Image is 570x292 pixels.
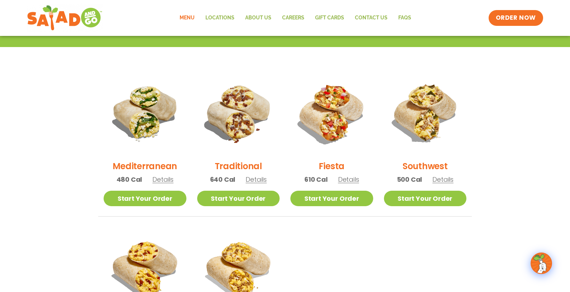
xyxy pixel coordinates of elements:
[104,191,186,206] a: Start Your Order
[104,71,186,154] img: Product photo for Mediterranean Breakfast Burrito
[152,175,174,184] span: Details
[319,160,345,172] h2: Fiesta
[350,10,393,26] a: Contact Us
[393,10,417,26] a: FAQs
[174,10,200,26] a: Menu
[397,175,422,184] span: 500 Cal
[384,191,467,206] a: Start Your Order
[310,10,350,26] a: GIFT CARDS
[277,10,310,26] a: Careers
[240,10,277,26] a: About Us
[304,175,328,184] span: 610 Cal
[384,71,467,154] img: Product photo for Southwest
[432,175,453,184] span: Details
[246,175,267,184] span: Details
[290,191,373,206] a: Start Your Order
[496,14,536,22] span: ORDER NOW
[113,160,177,172] h2: Mediterranean
[338,175,359,184] span: Details
[197,71,280,154] img: Product photo for Traditional
[174,10,417,26] nav: Menu
[117,175,142,184] span: 480 Cal
[403,160,448,172] h2: Southwest
[290,71,373,154] img: Product photo for Fiesta
[215,160,262,172] h2: Traditional
[27,4,103,32] img: new-SAG-logo-768×292
[531,253,551,273] img: wpChatIcon
[197,191,280,206] a: Start Your Order
[200,10,240,26] a: Locations
[210,175,236,184] span: 640 Cal
[489,10,543,26] a: ORDER NOW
